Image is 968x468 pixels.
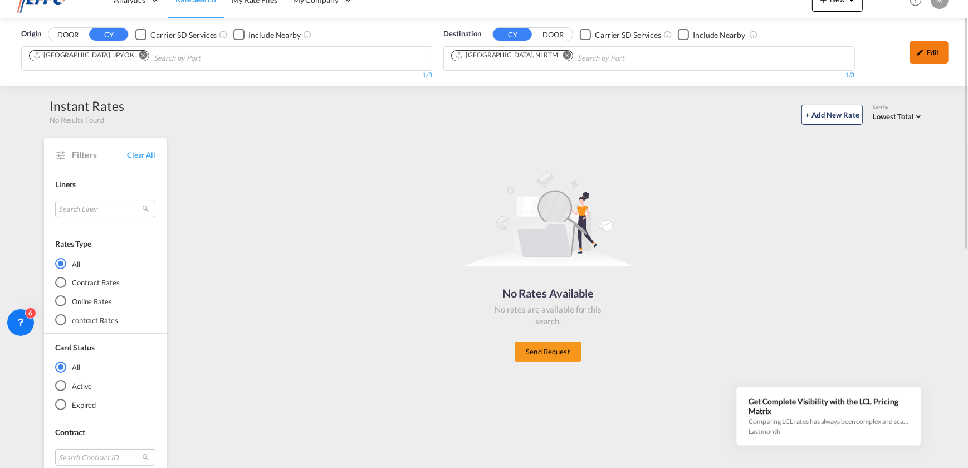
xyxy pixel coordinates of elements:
md-checkbox: Checkbox No Ink [135,28,217,40]
span: Contract [55,427,85,437]
md-radio-button: Active [55,381,155,392]
div: Carrier SD Services [150,30,217,41]
div: Press delete to remove this chip. [455,51,560,60]
md-icon: Unchecked: Search for CY (Container Yard) services for all selected carriers.Checked : Search for... [663,30,672,39]
md-chips-wrap: Chips container. Use arrow keys to select chips. [449,47,688,67]
span: No Results Found [50,115,104,125]
button: CY [89,28,128,41]
button: CY [493,28,532,41]
input: Search by Port [154,50,260,67]
md-checkbox: Checkbox No Ink [580,28,661,40]
span: Liners [55,179,76,189]
span: Destination [443,28,481,40]
button: Remove [556,51,573,62]
div: Card Status [55,342,95,353]
md-icon: Unchecked: Search for CY (Container Yard) services for all selected carriers.Checked : Search for... [219,30,228,39]
div: Rates Type [55,238,91,250]
md-icon: icon-pencil [916,48,924,56]
md-chips-wrap: Chips container. Use arrow keys to select chips. [27,47,264,67]
div: Include Nearby [248,30,301,41]
div: Rotterdam, NLRTM [455,51,558,60]
md-icon: Unchecked: Ignores neighbouring ports when fetching rates.Checked : Includes neighbouring ports w... [303,30,312,39]
div: Yokohama, JPYOK [33,51,134,60]
button: Send Request [515,342,581,362]
span: Origin [21,28,41,40]
button: DOOR [48,28,87,41]
md-radio-button: Expired [55,399,155,410]
md-radio-button: All [55,362,155,373]
button: + Add New Rate [801,105,863,125]
div: Sort by [873,104,924,111]
md-radio-button: Online Rates [55,296,155,307]
div: Press delete to remove this chip. [33,51,136,60]
div: icon-pencilEdit [910,41,949,64]
md-checkbox: Checkbox No Ink [233,28,301,40]
div: No Rates Available [492,285,604,301]
md-icon: Unchecked: Ignores neighbouring ports when fetching rates.Checked : Includes neighbouring ports w... [749,30,758,39]
div: 1/3 [21,71,432,80]
div: Include Nearby [693,30,745,41]
md-radio-button: Contract Rates [55,277,155,288]
img: norateimg.svg [465,171,632,266]
input: Search by Port [578,50,683,67]
div: No rates are available for this search. [492,304,604,327]
md-select: Select: Lowest Total [873,109,924,122]
span: Lowest Total [873,112,914,121]
md-radio-button: contract Rates [55,314,155,325]
div: 1/3 [443,71,854,80]
span: Filters [72,149,127,161]
md-checkbox: Checkbox No Ink [678,28,745,40]
button: Remove [132,51,149,62]
div: Instant Rates [50,97,124,115]
span: Clear All [127,150,155,160]
div: Carrier SD Services [595,30,661,41]
button: DOOR [534,28,573,41]
md-radio-button: All [55,258,155,269]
